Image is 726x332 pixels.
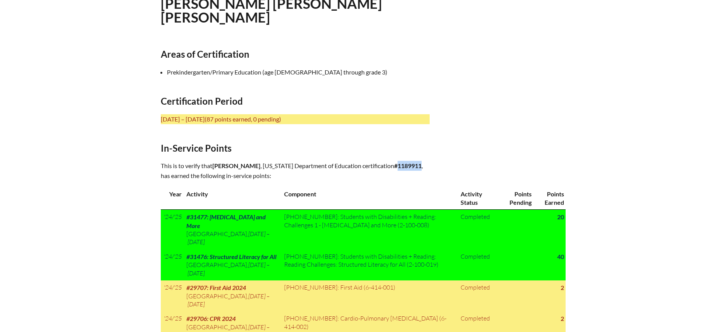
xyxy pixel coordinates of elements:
[186,315,236,322] span: #29706: CPR 2024
[186,292,270,308] span: [DATE] – [DATE]
[281,249,458,280] td: [PHONE_NUMBER]: Students with Disabilities + Reading: Reading Challenges: Structured Literacy for...
[186,284,246,291] span: #29707: First Aid 2024
[161,96,430,107] h2: Certification Period
[557,213,564,220] strong: 20
[186,323,247,331] span: [GEOGRAPHIC_DATA]
[183,187,281,209] th: Activity
[186,292,247,300] span: [GEOGRAPHIC_DATA]
[161,210,183,249] td: '24/'25
[561,315,564,322] strong: 2
[183,210,281,249] td: ,
[458,280,498,311] td: Completed
[557,253,564,260] strong: 40
[161,249,183,280] td: '24/'25
[183,280,281,311] td: ,
[186,261,270,277] span: [DATE] – [DATE]
[186,213,266,229] span: #31477: [MEDICAL_DATA] and More
[212,162,260,169] span: [PERSON_NAME]
[394,162,422,169] b: #1189911
[186,261,247,269] span: [GEOGRAPHIC_DATA]
[161,49,430,60] h2: Areas of Certification
[161,143,430,154] h2: In-Service Points
[498,187,533,209] th: Points Pending
[186,253,276,260] span: #31476: Structured Literacy for All
[183,249,281,280] td: ,
[458,210,498,249] td: Completed
[167,67,436,77] li: Prekindergarten/Primary Education (age [DEMOGRAPHIC_DATA] through grade 3)
[281,187,458,209] th: Component
[205,115,281,123] span: (87 points earned, 0 pending)
[281,210,458,249] td: [PHONE_NUMBER]: Students with Disabilities + Reading: Challenges 1 - [MEDICAL_DATA] and More (2-1...
[161,280,183,311] td: '24/'25
[161,161,430,181] p: This is to verify that , [US_STATE] Department of Education certification , has earned the follow...
[186,230,247,238] span: [GEOGRAPHIC_DATA]
[458,187,498,209] th: Activity Status
[281,280,458,311] td: [PHONE_NUMBER]: First Aid (6-414-001)
[561,284,564,291] strong: 2
[186,230,270,246] span: [DATE] – [DATE]
[458,249,498,280] td: Completed
[161,187,183,209] th: Year
[533,187,566,209] th: Points Earned
[161,114,430,124] p: [DATE] – [DATE]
